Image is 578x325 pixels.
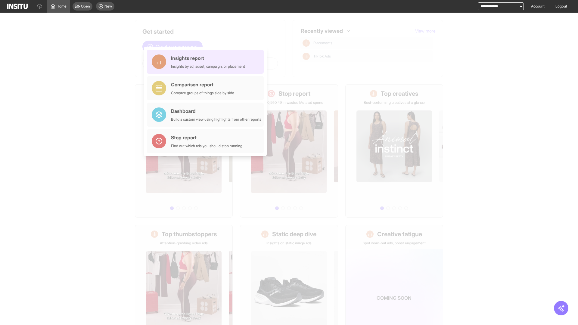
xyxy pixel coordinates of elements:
[81,4,90,9] span: Open
[171,54,245,62] div: Insights report
[171,64,245,69] div: Insights by ad, adset, campaign, or placement
[171,134,242,141] div: Stop report
[171,117,261,122] div: Build a custom view using highlights from other reports
[7,4,28,9] img: Logo
[57,4,67,9] span: Home
[171,91,234,95] div: Compare groups of things side by side
[171,81,234,88] div: Comparison report
[171,107,261,115] div: Dashboard
[104,4,112,9] span: New
[171,144,242,148] div: Find out which ads you should stop running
